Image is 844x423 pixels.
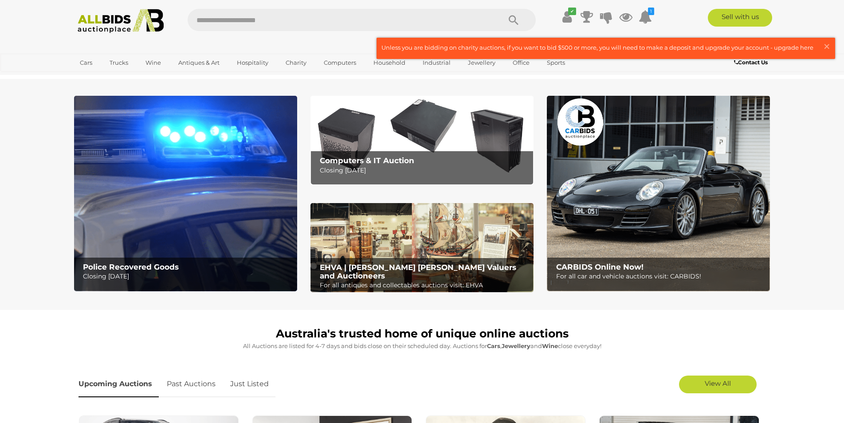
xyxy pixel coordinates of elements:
[320,156,414,165] b: Computers & IT Auction
[823,38,831,55] span: ×
[140,55,167,70] a: Wine
[310,203,534,293] img: EHVA | Evans Hastings Valuers and Auctioneers
[547,96,770,291] img: CARBIDS Online Now!
[74,96,297,291] a: Police Recovered Goods Police Recovered Goods Closing [DATE]
[173,55,225,70] a: Antiques & Art
[318,55,362,70] a: Computers
[462,55,501,70] a: Jewellery
[310,203,534,293] a: EHVA | Evans Hastings Valuers and Auctioneers EHVA | [PERSON_NAME] [PERSON_NAME] Valuers and Auct...
[79,371,159,397] a: Upcoming Auctions
[705,379,731,388] span: View All
[507,55,535,70] a: Office
[417,55,456,70] a: Industrial
[648,8,654,15] i: 1
[83,271,292,282] p: Closing [DATE]
[74,70,149,85] a: [GEOGRAPHIC_DATA]
[74,96,297,291] img: Police Recovered Goods
[556,271,765,282] p: For all car and vehicle auctions visit: CARBIDS!
[639,9,652,25] a: 1
[310,96,534,185] img: Computers & IT Auction
[83,262,179,271] b: Police Recovered Goods
[320,280,529,291] p: For all antiques and collectables auctions visit: EHVA
[310,96,534,185] a: Computers & IT Auction Computers & IT Auction Closing [DATE]
[708,9,772,27] a: Sell with us
[280,55,312,70] a: Charity
[541,55,571,70] a: Sports
[368,55,411,70] a: Household
[74,55,98,70] a: Cars
[73,9,169,33] img: Allbids.com.au
[491,9,536,31] button: Search
[502,342,530,349] strong: Jewellery
[487,342,500,349] strong: Cars
[734,59,768,66] b: Contact Us
[568,8,576,15] i: ✔
[320,165,529,176] p: Closing [DATE]
[542,342,558,349] strong: Wine
[79,328,766,340] h1: Australia's trusted home of unique online auctions
[79,341,766,351] p: All Auctions are listed for 4-7 days and bids close on their scheduled day. Auctions for , and cl...
[734,58,770,67] a: Contact Us
[679,376,757,393] a: View All
[556,262,644,271] b: CARBIDS Online Now!
[160,371,222,397] a: Past Auctions
[561,9,574,25] a: ✔
[104,55,134,70] a: Trucks
[231,55,274,70] a: Hospitality
[320,263,516,280] b: EHVA | [PERSON_NAME] [PERSON_NAME] Valuers and Auctioneers
[224,371,275,397] a: Just Listed
[547,96,770,291] a: CARBIDS Online Now! CARBIDS Online Now! For all car and vehicle auctions visit: CARBIDS!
